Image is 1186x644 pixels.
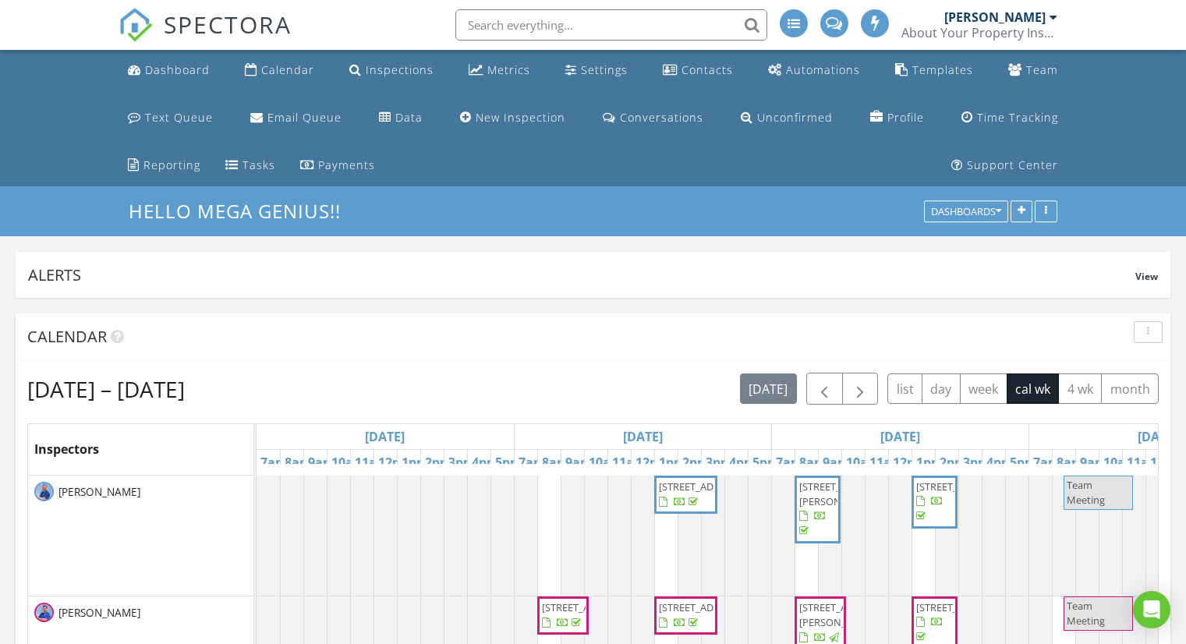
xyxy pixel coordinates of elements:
[304,450,339,475] a: 9am
[239,56,320,85] a: Calendar
[960,373,1007,404] button: week
[1053,450,1088,475] a: 8am
[1134,424,1181,449] a: Go to August 27, 2025
[876,424,924,449] a: Go to August 26, 2025
[619,424,667,449] a: Go to August 25, 2025
[561,450,597,475] a: 9am
[164,8,292,41] span: SPECTORA
[257,450,292,475] a: 7am
[959,450,994,475] a: 3pm
[281,450,316,475] a: 8am
[468,450,503,475] a: 4pm
[55,605,143,621] span: [PERSON_NAME]
[455,9,767,41] input: Search everything...
[916,600,1004,614] span: [STREET_ADDRESS]
[559,56,634,85] a: Settings
[244,104,348,133] a: Email Queue
[1067,599,1105,628] span: Team Meeting
[318,157,375,172] div: Payments
[740,373,797,404] button: [DATE]
[655,450,690,475] a: 1pm
[542,600,629,614] span: [STREET_ADDRESS]
[374,450,416,475] a: 12pm
[757,110,833,125] div: Unconfirmed
[944,9,1046,25] div: [PERSON_NAME]
[119,8,153,42] img: The Best Home Inspection Software - Spectora
[887,373,922,404] button: list
[842,450,884,475] a: 10am
[772,450,807,475] a: 7am
[219,151,281,180] a: Tasks
[682,62,733,77] div: Contacts
[129,198,354,224] a: Hello Mega Genius!!
[1101,373,1159,404] button: month
[122,104,219,133] a: Text Queue
[454,104,572,133] a: New Inspection
[581,62,628,77] div: Settings
[608,450,650,475] a: 11am
[34,441,99,458] span: Inspectors
[55,484,143,500] span: [PERSON_NAME]
[1002,56,1064,85] a: Team
[1058,373,1102,404] button: 4 wk
[806,373,843,405] button: Previous
[1133,591,1170,628] div: Open Intercom Messenger
[462,56,536,85] a: Metrics
[28,264,1135,285] div: Alerts
[122,151,207,180] a: Reporting
[395,110,423,125] div: Data
[866,450,908,475] a: 11am
[261,62,314,77] div: Calendar
[842,373,879,405] button: Next
[27,373,185,405] h2: [DATE] – [DATE]
[922,373,961,404] button: day
[702,450,737,475] a: 3pm
[27,326,107,347] span: Calendar
[1067,478,1105,507] span: Team Meeting
[889,56,979,85] a: Templates
[1026,62,1058,77] div: Team
[977,110,1058,125] div: Time Tracking
[620,110,703,125] div: Conversations
[398,450,433,475] a: 1pm
[912,62,973,77] div: Templates
[585,450,627,475] a: 10am
[799,479,887,508] span: [STREET_ADDRESS][PERSON_NAME]
[421,450,456,475] a: 2pm
[515,450,550,475] a: 7am
[657,56,739,85] a: Contacts
[931,207,1001,218] div: Dashboards
[889,450,931,475] a: 12pm
[491,450,526,475] a: 5pm
[1007,373,1060,404] button: cal wk
[1029,450,1064,475] a: 7am
[145,110,213,125] div: Text Queue
[34,482,54,501] img: dave_blue_1_.png
[924,201,1008,223] button: Dashboards
[659,600,746,614] span: [STREET_ADDRESS]
[864,104,930,133] a: Company Profile
[786,62,860,77] div: Automations
[632,450,674,475] a: 12pm
[945,151,1064,180] a: Support Center
[735,104,839,133] a: Unconfirmed
[1123,450,1165,475] a: 11am
[444,450,480,475] a: 3pm
[901,25,1057,41] div: About Your Property Inspection, Inc.
[327,450,370,475] a: 10am
[373,104,429,133] a: Data
[749,450,784,475] a: 5pm
[143,157,200,172] div: Reporting
[799,600,887,629] span: [STREET_ADDRESS][PERSON_NAME]
[1135,270,1158,283] span: View
[34,603,54,622] img: jake_blue.png
[343,56,440,85] a: Inspections
[487,62,530,77] div: Metrics
[122,56,216,85] a: Dashboard
[912,450,947,475] a: 1pm
[659,479,746,494] span: [STREET_ADDRESS]
[819,450,854,475] a: 9am
[1099,450,1142,475] a: 10am
[916,479,1004,494] span: [STREET_ADDRESS]
[678,450,713,475] a: 2pm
